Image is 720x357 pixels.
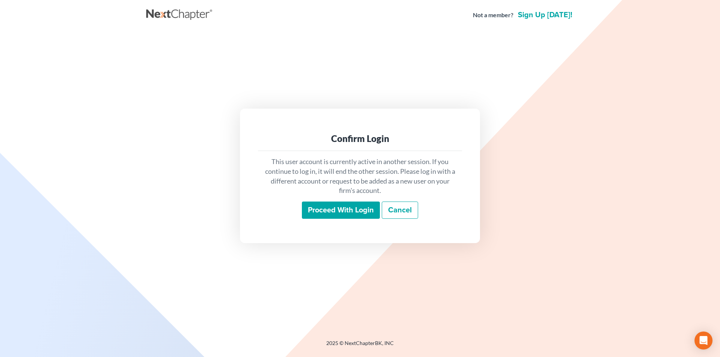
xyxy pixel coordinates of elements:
a: Sign up [DATE]! [516,11,574,19]
a: Cancel [382,202,418,219]
p: This user account is currently active in another session. If you continue to log in, it will end ... [264,157,456,196]
strong: Not a member? [473,11,513,19]
div: Open Intercom Messenger [694,332,712,350]
div: 2025 © NextChapterBK, INC [146,339,574,353]
div: Confirm Login [264,133,456,145]
input: Proceed with login [302,202,380,219]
